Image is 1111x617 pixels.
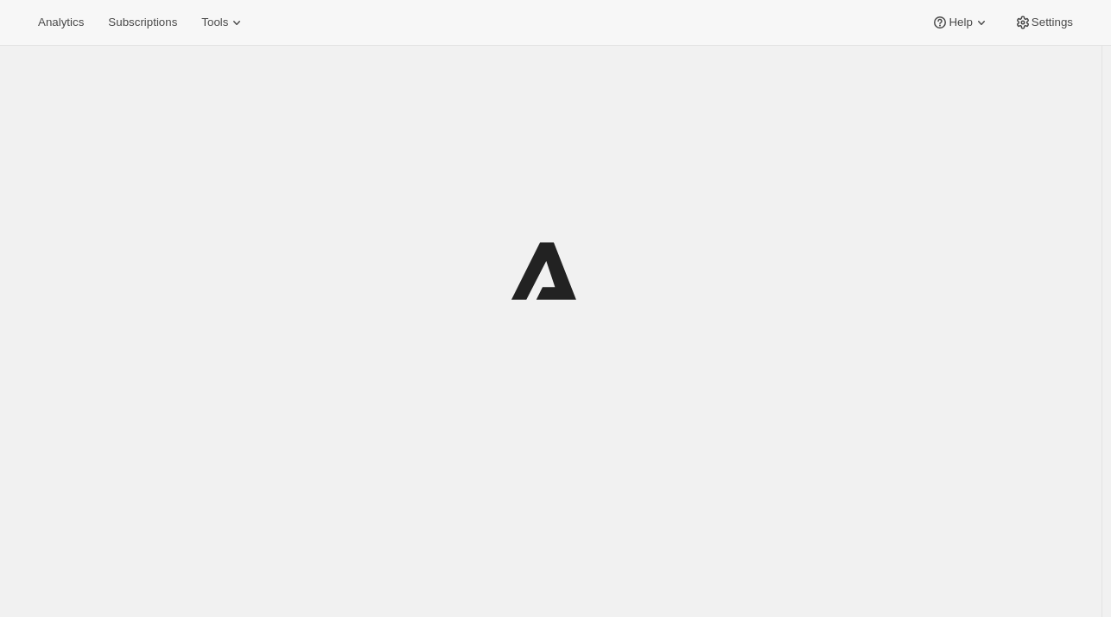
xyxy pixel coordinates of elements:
button: Help [921,10,1000,35]
button: Tools [191,10,256,35]
button: Settings [1004,10,1083,35]
span: Subscriptions [108,16,177,29]
span: Tools [201,16,228,29]
span: Help [949,16,972,29]
span: Analytics [38,16,84,29]
span: Settings [1032,16,1073,29]
button: Analytics [28,10,94,35]
button: Subscriptions [98,10,187,35]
